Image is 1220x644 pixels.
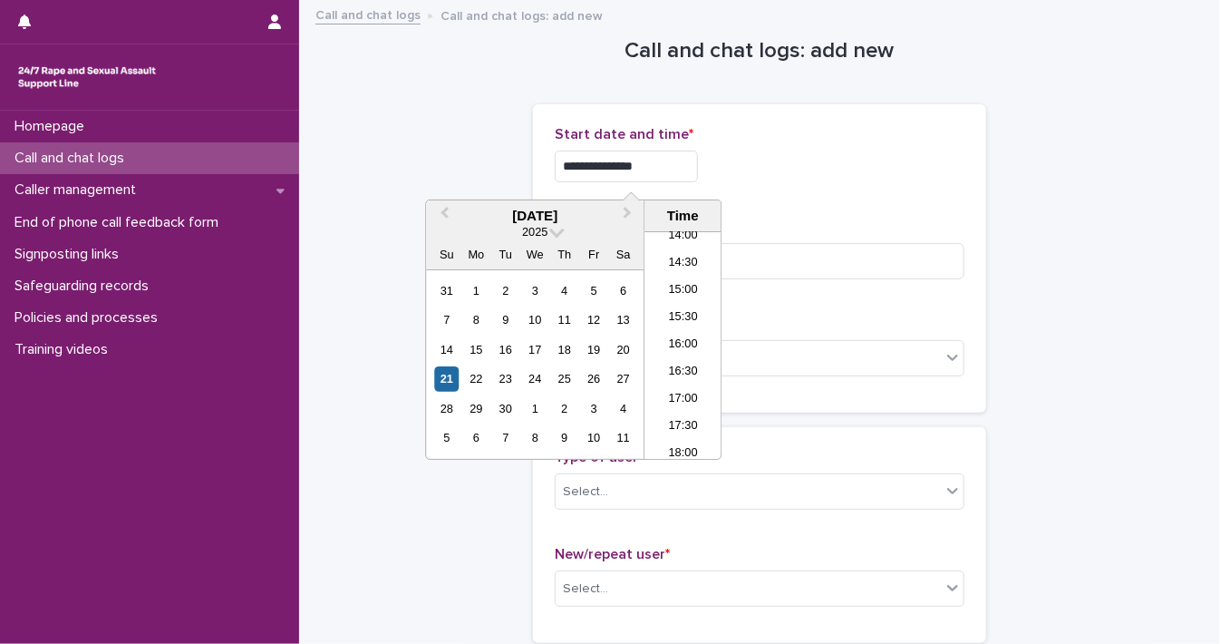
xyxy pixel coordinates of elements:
[552,337,576,362] div: Choose Thursday, September 18th, 2025
[644,278,721,305] li: 15:00
[523,242,547,267] div: We
[563,580,608,599] div: Select...
[611,307,635,332] div: Choose Saturday, September 13th, 2025
[7,181,150,199] p: Caller management
[582,307,606,332] div: Choose Friday, September 12th, 2025
[555,127,693,141] span: Start date and time
[522,225,547,239] span: 2025
[611,337,635,362] div: Choose Saturday, September 20th, 2025
[644,250,721,278] li: 14:30
[493,307,518,332] div: Choose Tuesday, September 9th, 2025
[611,425,635,450] div: Choose Saturday, October 11th, 2025
[464,337,489,362] div: Choose Monday, September 15th, 2025
[582,278,606,303] div: Choose Friday, September 5th, 2025
[493,366,518,391] div: Choose Tuesday, September 23rd, 2025
[611,396,635,421] div: Choose Saturday, October 4th, 2025
[493,337,518,362] div: Choose Tuesday, September 16th, 2025
[644,223,721,250] li: 14:00
[552,242,576,267] div: Th
[552,425,576,450] div: Choose Thursday, October 9th, 2025
[434,366,459,391] div: Choose Sunday, September 21st, 2025
[7,214,233,231] p: End of phone call feedback form
[582,396,606,421] div: Choose Friday, October 3rd, 2025
[15,59,160,95] img: rhQMoQhaT3yELyF149Cw
[611,242,635,267] div: Sa
[523,337,547,362] div: Choose Wednesday, September 17th, 2025
[464,396,489,421] div: Choose Monday, September 29th, 2025
[7,150,139,167] p: Call and chat logs
[523,278,547,303] div: Choose Wednesday, September 3rd, 2025
[464,366,489,391] div: Choose Monday, September 22nd, 2025
[464,307,489,332] div: Choose Monday, September 8th, 2025
[555,547,670,561] span: New/repeat user
[428,202,457,231] button: Previous Month
[582,337,606,362] div: Choose Friday, September 19th, 2025
[434,242,459,267] div: Su
[7,278,163,295] p: Safeguarding records
[611,278,635,303] div: Choose Saturday, September 6th, 2025
[434,307,459,332] div: Choose Sunday, September 7th, 2025
[441,5,603,24] p: Call and chat logs: add new
[464,242,489,267] div: Mo
[493,242,518,267] div: Tu
[555,450,643,464] span: Type of user
[464,278,489,303] div: Choose Monday, September 1st, 2025
[7,341,122,358] p: Training videos
[582,366,606,391] div: Choose Friday, September 26th, 2025
[644,386,721,414] li: 17:00
[644,305,721,332] li: 15:30
[434,425,459,450] div: Choose Sunday, October 5th, 2025
[7,309,172,327] p: Policies and processes
[432,276,638,453] div: month 2025-09
[523,425,547,450] div: Choose Wednesday, October 8th, 2025
[611,366,635,391] div: Choose Saturday, September 27th, 2025
[434,396,459,421] div: Choose Sunday, September 28th, 2025
[552,307,576,332] div: Choose Thursday, September 11th, 2025
[582,242,606,267] div: Fr
[533,38,986,64] h1: Call and chat logs: add new
[493,396,518,421] div: Choose Tuesday, September 30th, 2025
[615,202,644,231] button: Next Month
[7,118,99,135] p: Homepage
[644,332,721,359] li: 16:00
[649,208,716,224] div: Time
[582,425,606,450] div: Choose Friday, October 10th, 2025
[644,414,721,441] li: 17:30
[464,425,489,450] div: Choose Monday, October 6th, 2025
[523,366,547,391] div: Choose Wednesday, September 24th, 2025
[644,359,721,386] li: 16:30
[563,483,608,502] div: Select...
[493,278,518,303] div: Choose Tuesday, September 2nd, 2025
[493,425,518,450] div: Choose Tuesday, October 7th, 2025
[434,337,459,362] div: Choose Sunday, September 14th, 2025
[644,441,721,468] li: 18:00
[552,396,576,421] div: Choose Thursday, October 2nd, 2025
[426,208,644,224] div: [DATE]
[523,396,547,421] div: Choose Wednesday, October 1st, 2025
[315,4,421,24] a: Call and chat logs
[523,307,547,332] div: Choose Wednesday, September 10th, 2025
[7,246,133,263] p: Signposting links
[552,278,576,303] div: Choose Thursday, September 4th, 2025
[434,278,459,303] div: Choose Sunday, August 31st, 2025
[552,366,576,391] div: Choose Thursday, September 25th, 2025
